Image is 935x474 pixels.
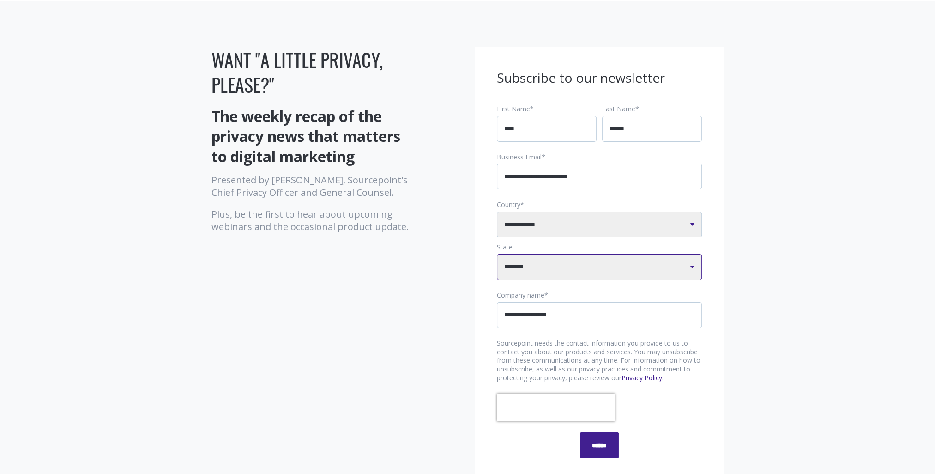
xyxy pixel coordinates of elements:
[497,200,520,209] span: Country
[211,106,400,166] strong: The weekly recap of the privacy news that matters to digital marketing
[497,339,702,383] p: Sourcepoint needs the contact information you provide to us to contact you about our products and...
[621,373,662,382] a: Privacy Policy
[602,104,635,113] span: Last Name
[211,174,417,199] p: Presented by [PERSON_NAME], Sourcepoint's Chief Privacy Officer and General Counsel.
[497,152,542,161] span: Business Email
[497,394,615,421] iframe: reCAPTCHA
[211,47,417,97] h1: WANT "A LITTLE PRIVACY, PLEASE?"
[497,243,513,251] span: State
[211,208,417,233] p: Plus, be the first to hear about upcoming webinars and the occasional product update.
[497,291,544,299] span: Company name
[497,69,702,87] h3: Subscribe to our newsletter
[497,104,530,113] span: First Name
